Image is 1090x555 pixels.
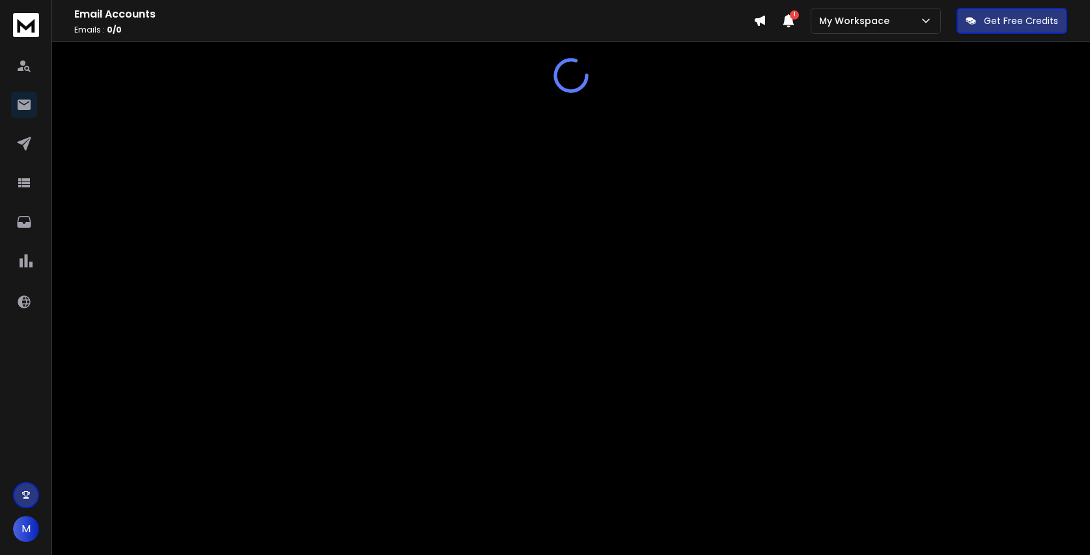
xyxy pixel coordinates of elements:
span: 1 [790,10,799,20]
h1: Email Accounts [74,7,753,22]
button: M [13,516,39,542]
p: Emails : [74,25,753,35]
img: logo [13,13,39,37]
p: Get Free Credits [984,14,1058,27]
span: 0 / 0 [107,24,122,35]
button: Get Free Credits [957,8,1067,34]
p: My Workspace [819,14,895,27]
